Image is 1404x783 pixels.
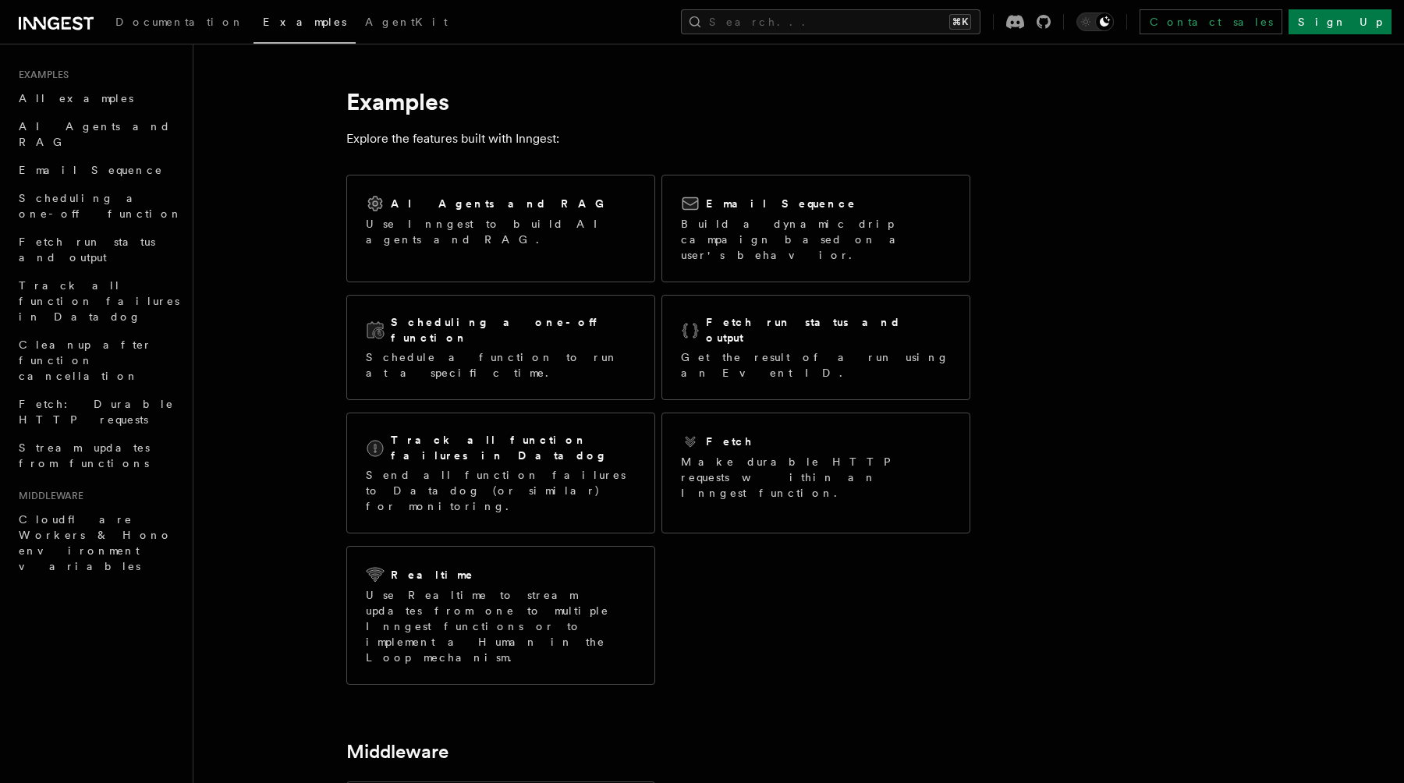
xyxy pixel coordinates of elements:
span: Email Sequence [19,164,163,176]
a: Documentation [106,5,253,42]
span: All examples [19,92,133,105]
p: Schedule a function to run at a specific time. [366,349,636,381]
a: Middleware [346,741,448,763]
span: AgentKit [365,16,448,28]
h2: Fetch run status and output [706,314,951,345]
a: Scheduling a one-off functionSchedule a function to run at a specific time. [346,295,655,400]
span: Fetch run status and output [19,236,155,264]
a: FetchMake durable HTTP requests within an Inngest function. [661,413,970,533]
a: Email SequenceBuild a dynamic drip campaign based on a user's behavior. [661,175,970,282]
a: Email Sequence [12,156,183,184]
span: Cloudflare Workers & Hono environment variables [19,513,172,572]
h2: Realtime [391,567,474,583]
p: Use Realtime to stream updates from one to multiple Inngest functions or to implement a Human in ... [366,587,636,665]
p: Get the result of a run using an Event ID. [681,349,951,381]
span: Documentation [115,16,244,28]
span: Stream updates from functions [19,441,150,469]
button: Search...⌘K [681,9,980,34]
a: Fetch run status and output [12,228,183,271]
a: Stream updates from functions [12,434,183,477]
a: Cloudflare Workers & Hono environment variables [12,505,183,580]
span: Cleanup after function cancellation [19,338,152,382]
a: Sign Up [1289,9,1392,34]
h2: Scheduling a one-off function [391,314,636,345]
a: Scheduling a one-off function [12,184,183,228]
a: All examples [12,84,183,112]
p: Make durable HTTP requests within an Inngest function. [681,454,951,501]
h2: AI Agents and RAG [391,196,612,211]
span: Examples [263,16,346,28]
a: AI Agents and RAGUse Inngest to build AI agents and RAG. [346,175,655,282]
a: Fetch run status and outputGet the result of a run using an Event ID. [661,295,970,400]
a: AI Agents and RAG [12,112,183,156]
a: Cleanup after function cancellation [12,331,183,390]
span: Examples [12,69,69,81]
h2: Track all function failures in Datadog [391,432,636,463]
span: AI Agents and RAG [19,120,171,148]
a: Track all function failures in Datadog [12,271,183,331]
button: Toggle dark mode [1076,12,1114,31]
span: Fetch: Durable HTTP requests [19,398,174,426]
a: Fetch: Durable HTTP requests [12,390,183,434]
h2: Fetch [706,434,753,449]
span: Scheduling a one-off function [19,192,183,220]
p: Explore the features built with Inngest: [346,128,970,150]
h1: Examples [346,87,970,115]
p: Build a dynamic drip campaign based on a user's behavior. [681,216,951,263]
h2: Email Sequence [706,196,856,211]
kbd: ⌘K [949,14,971,30]
a: AgentKit [356,5,457,42]
p: Send all function failures to Datadog (or similar) for monitoring. [366,467,636,514]
a: Contact sales [1140,9,1282,34]
span: Middleware [12,490,83,502]
span: Track all function failures in Datadog [19,279,179,323]
a: RealtimeUse Realtime to stream updates from one to multiple Inngest functions or to implement a H... [346,546,655,685]
a: Track all function failures in DatadogSend all function failures to Datadog (or similar) for moni... [346,413,655,533]
p: Use Inngest to build AI agents and RAG. [366,216,636,247]
a: Examples [253,5,356,44]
